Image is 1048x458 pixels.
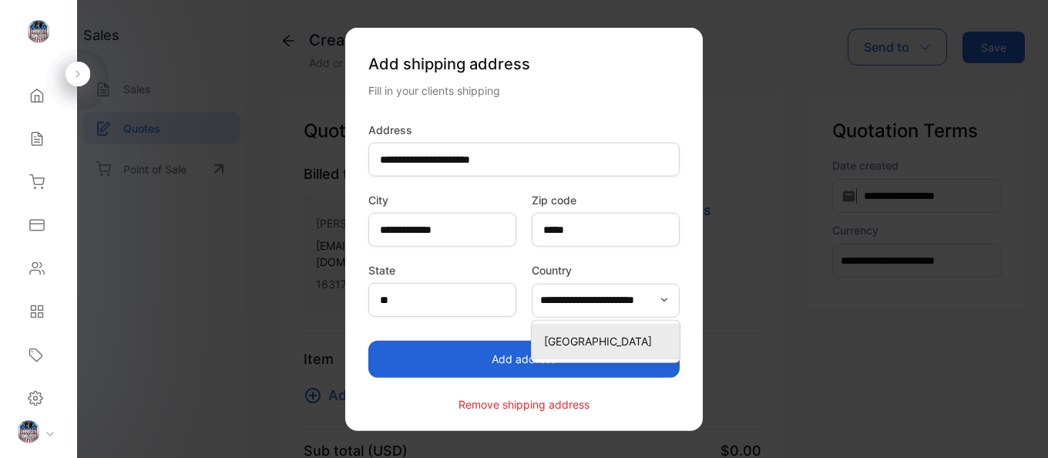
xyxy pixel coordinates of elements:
p: [GEOGRAPHIC_DATA] [544,332,673,349]
label: City [368,192,516,208]
button: Open LiveChat chat widget [12,6,59,52]
img: logo [27,20,50,43]
button: Add address [368,340,680,377]
span: Add shipping address [368,52,530,76]
label: State [368,262,516,278]
img: profile [17,420,40,443]
label: Country [532,262,680,278]
p: Remove shipping address [458,396,589,412]
label: Address [368,122,680,138]
div: Fill in your clients shipping [368,83,680,99]
label: Zip code [532,192,680,208]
